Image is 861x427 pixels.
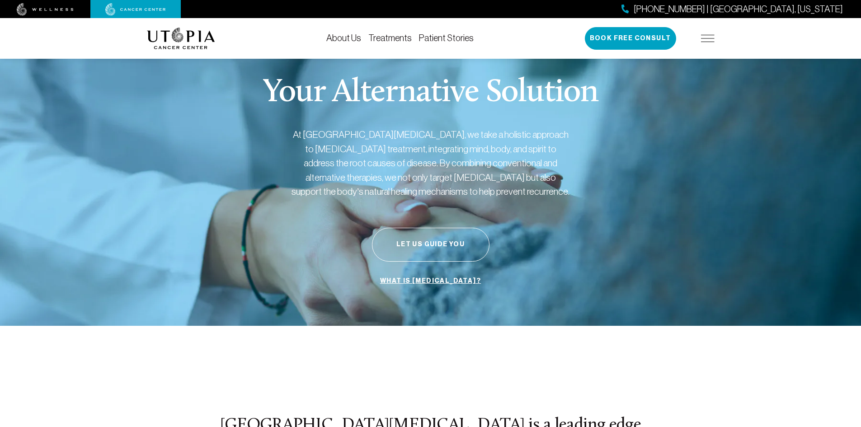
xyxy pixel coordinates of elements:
img: wellness [17,3,74,16]
button: Book Free Consult [585,27,676,50]
img: cancer center [105,3,166,16]
button: Let Us Guide You [372,228,489,262]
img: icon-hamburger [701,35,715,42]
a: What is [MEDICAL_DATA]? [378,272,483,290]
a: About Us [326,33,361,43]
p: At [GEOGRAPHIC_DATA][MEDICAL_DATA], we take a holistic approach to [MEDICAL_DATA] treatment, inte... [291,127,571,199]
a: Treatments [368,33,412,43]
span: [PHONE_NUMBER] | [GEOGRAPHIC_DATA], [US_STATE] [634,3,843,16]
p: Your Alternative Solution [263,77,598,109]
img: logo [147,28,215,49]
a: Patient Stories [419,33,474,43]
a: [PHONE_NUMBER] | [GEOGRAPHIC_DATA], [US_STATE] [621,3,843,16]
